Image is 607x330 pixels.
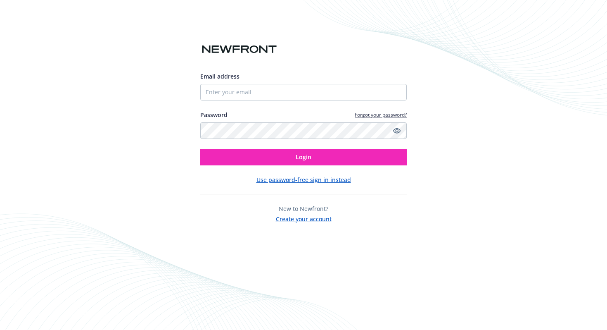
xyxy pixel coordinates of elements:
[200,122,407,139] input: Enter your password
[200,110,228,119] label: Password
[279,205,328,213] span: New to Newfront?
[296,153,311,161] span: Login
[200,42,278,57] img: Newfront logo
[392,126,402,136] a: Show password
[276,213,332,223] button: Create your account
[355,111,407,118] a: Forgot your password?
[200,84,407,100] input: Enter your email
[256,175,351,184] button: Use password-free sign in instead
[200,72,239,80] span: Email address
[200,149,407,165] button: Login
